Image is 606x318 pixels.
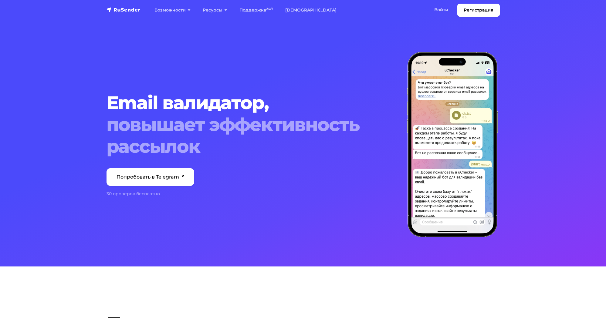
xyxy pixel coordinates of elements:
a: Поддержка24/7 [233,4,279,16]
a: Войти [428,4,454,16]
a: Возможности [148,4,197,16]
a: Регистрация [457,4,500,17]
a: [DEMOGRAPHIC_DATA] [279,4,343,16]
h1: Email валидатор, [107,92,400,157]
a: Попробовать в Telegram [107,168,195,186]
img: RuSender [107,7,140,13]
div: 30 проверок бесплатно [107,191,400,197]
img: hero-right-validator-min.png [407,52,498,237]
sup: 24/7 [266,7,273,11]
a: Ресурсы [197,4,233,16]
span: повышает эффективность рассылок [107,114,400,157]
